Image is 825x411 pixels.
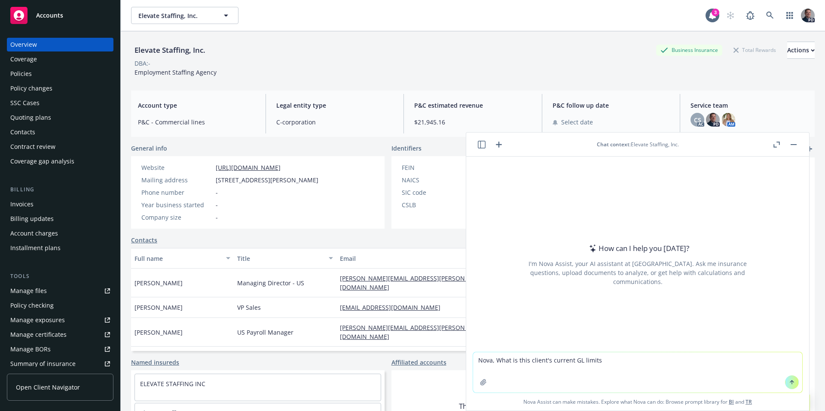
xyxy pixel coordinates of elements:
a: [EMAIL_ADDRESS][DOMAIN_NAME] [340,303,447,311]
div: Manage certificates [10,328,67,341]
a: Policies [7,67,113,81]
span: [PERSON_NAME] [134,328,183,337]
span: P&C estimated revenue [414,101,532,110]
div: Elevate Staffing, Inc. [131,45,209,56]
span: General info [131,144,167,153]
span: CS [694,115,701,124]
a: SSC Cases [7,96,113,110]
span: Open Client Navigator [16,383,80,392]
div: Year business started [141,200,212,209]
div: Invoices [10,197,34,211]
span: Accounts [36,12,63,19]
a: Contract review [7,140,113,154]
span: $21,945.16 [414,118,532,127]
a: [URL][DOMAIN_NAME] [216,163,281,172]
div: Total Rewards [729,45,780,55]
a: [PERSON_NAME][EMAIL_ADDRESS][PERSON_NAME][DOMAIN_NAME] [340,274,487,291]
div: Website [141,163,212,172]
span: [STREET_ADDRESS][PERSON_NAME] [216,175,318,184]
a: Overview [7,38,113,51]
a: Contacts [7,125,113,139]
span: US Payroll Manager [237,328,293,337]
span: Identifiers [391,144,422,153]
div: Contacts [10,125,35,139]
div: Company size [141,213,212,222]
button: Full name [131,248,234,269]
a: Accounts [7,3,113,27]
div: Full name [134,254,221,263]
div: Manage files [10,284,47,298]
button: Elevate Staffing, Inc. [131,7,238,24]
div: NAICS [402,175,473,184]
a: Manage certificates [7,328,113,341]
div: Billing updates [10,212,54,226]
div: Email [340,254,495,263]
a: Quoting plans [7,111,113,124]
div: Title [237,254,324,263]
div: Billing [7,185,113,194]
div: SIC code [402,188,473,197]
div: Phone number [141,188,212,197]
div: How can I help you [DATE]? [587,243,689,254]
div: Manage exposures [10,313,65,327]
div: Mailing address [141,175,212,184]
button: Actions [787,42,815,59]
span: VP Sales [237,303,261,312]
div: Summary of insurance [10,357,76,371]
div: 3 [712,9,719,16]
span: Employment Staffing Agency [134,68,217,76]
div: Quoting plans [10,111,51,124]
button: Title [234,248,336,269]
a: Invoices [7,197,113,211]
div: Actions [787,42,815,58]
div: : Elevate Staffing, Inc. [597,141,679,148]
a: Contacts [131,236,157,245]
div: Tools [7,272,113,281]
span: P&C - Commercial lines [138,118,255,127]
img: photo [801,9,815,22]
a: Switch app [781,7,798,24]
div: Contract review [10,140,55,154]
a: Billing updates [7,212,113,226]
button: Email [336,248,507,269]
a: Manage BORs [7,342,113,356]
a: [PERSON_NAME][EMAIL_ADDRESS][PERSON_NAME][DOMAIN_NAME] [340,323,487,341]
span: Service team [691,101,808,110]
span: Nova Assist can make mistakes. Explore what Nova can do: Browse prompt library for and [470,393,806,411]
textarea: Nova, What is this client's current GL limits [473,352,802,393]
div: I'm Nova Assist, your AI assistant at [GEOGRAPHIC_DATA]. Ask me insurance questions, upload docum... [517,259,758,286]
a: Policy changes [7,82,113,95]
div: Manage BORs [10,342,51,356]
a: Coverage gap analysis [7,154,113,168]
a: Named insureds [131,358,179,367]
span: Select date [561,118,593,127]
a: ELEVATE STAFFING INC [140,380,205,388]
img: photo [721,113,735,127]
a: Manage files [7,284,113,298]
a: Search [761,7,779,24]
div: Business Insurance [656,45,722,55]
div: Coverage [10,52,37,66]
a: Manage exposures [7,313,113,327]
span: P&C follow up date [553,101,670,110]
a: Installment plans [7,241,113,255]
span: [PERSON_NAME] [134,303,183,312]
div: FEIN [402,163,473,172]
div: SSC Cases [10,96,40,110]
span: Elevate Staffing, Inc. [138,11,213,20]
div: Account charges [10,227,58,240]
a: TR [746,398,752,405]
span: Legal entity type [276,101,394,110]
a: Start snowing [722,7,739,24]
a: Summary of insurance [7,357,113,371]
div: Installment plans [10,241,61,255]
span: Chat context [597,141,629,148]
div: Policy checking [10,299,54,312]
span: Account type [138,101,255,110]
div: Overview [10,38,37,51]
a: Affiliated accounts [391,358,446,367]
div: Coverage gap analysis [10,154,74,168]
a: Account charges [7,227,113,240]
div: Policies [10,67,32,81]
